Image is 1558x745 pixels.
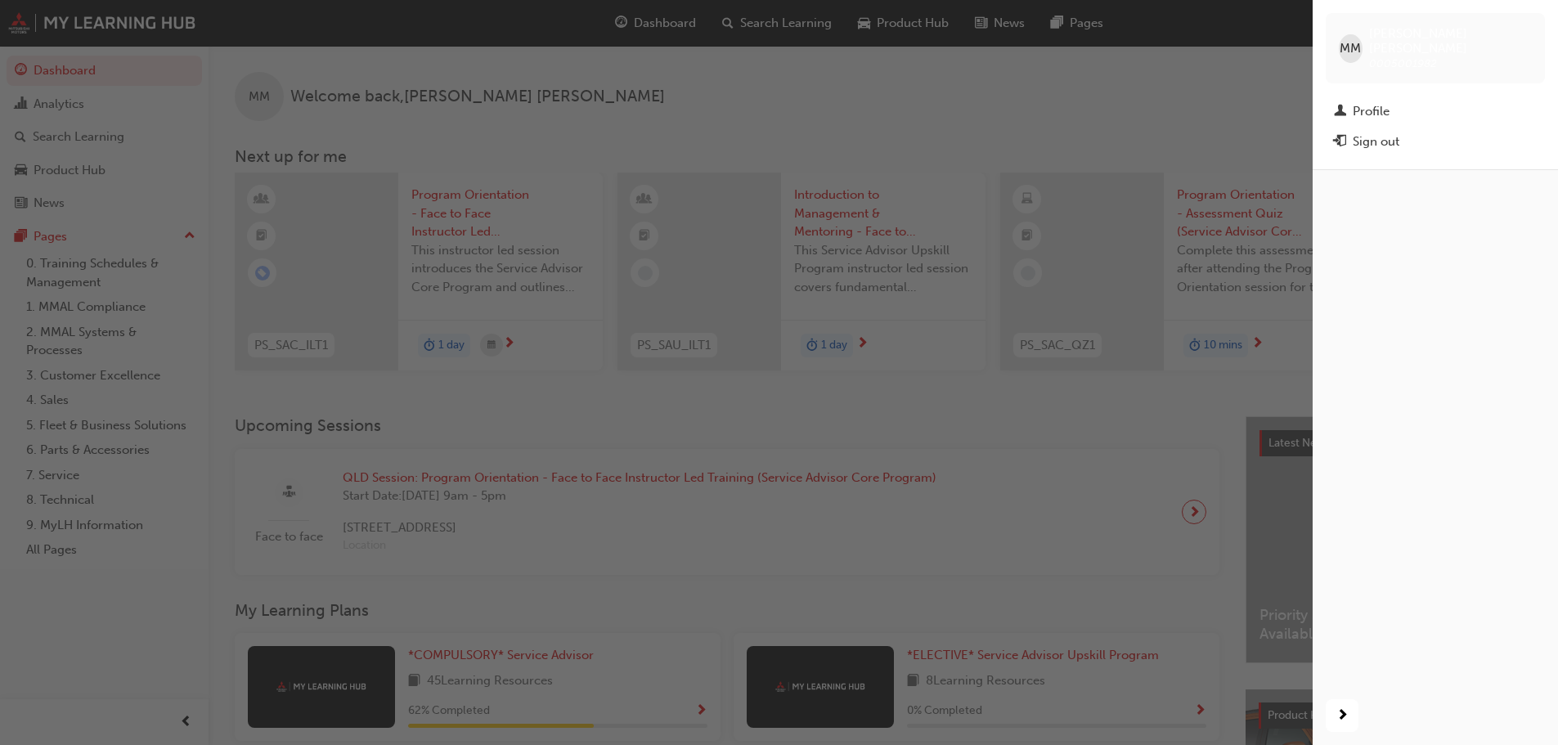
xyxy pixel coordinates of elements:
div: Sign out [1353,132,1399,151]
span: exit-icon [1334,135,1346,150]
div: Profile [1353,102,1390,121]
span: next-icon [1336,706,1349,726]
a: Profile [1326,96,1545,127]
button: Sign out [1326,127,1545,157]
span: man-icon [1334,105,1346,119]
span: [PERSON_NAME] [PERSON_NAME] [1369,26,1532,56]
span: 0005001982 [1369,56,1437,70]
span: MM [1340,39,1361,58]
